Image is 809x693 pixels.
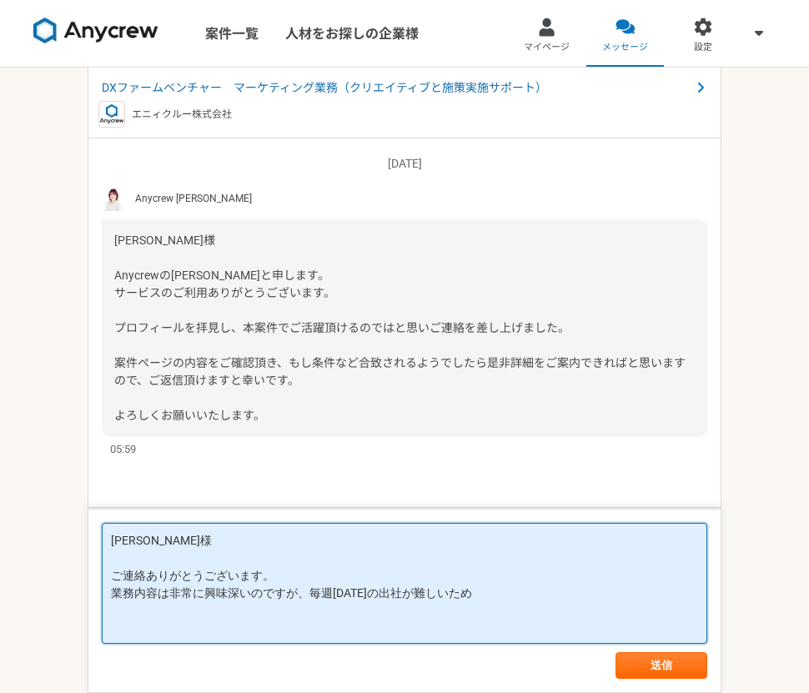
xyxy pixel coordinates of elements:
span: 設定 [694,41,712,54]
p: エニィクルー株式会社 [132,107,232,122]
span: DXファームベンチャー マーケティング業務（クリエイティブと施策実施サポート） [102,79,691,97]
span: [PERSON_NAME]様 Anycrewの[PERSON_NAME]と申します。 サービスのご利用ありがとうございます。 プロフィールを拝見し、本案件でご活躍頂けるのではと思いご連絡を差し上... [114,234,686,422]
p: [DATE] [102,155,707,173]
img: logo_text_blue_01.png [98,101,125,128]
span: Anycrew [PERSON_NAME] [135,191,252,206]
img: %E5%90%8D%E7%A7%B0%E6%9C%AA%E8%A8%AD%E5%AE%9A%E3%81%AE%E3%83%87%E3%82%B6%E3%82%A4%E3%83%B3__3_.png [102,186,127,211]
textarea: [PERSON_NAME]様 ご連絡ありがとうございます。 業務内容は非常に興味深いのですが、毎週[DATE]の出社が難しいため [102,523,707,644]
span: マイページ [524,41,570,54]
span: メッセージ [602,41,648,54]
img: 8DqYSo04kwAAAAASUVORK5CYII= [33,18,158,44]
span: 05:59 [110,441,136,457]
